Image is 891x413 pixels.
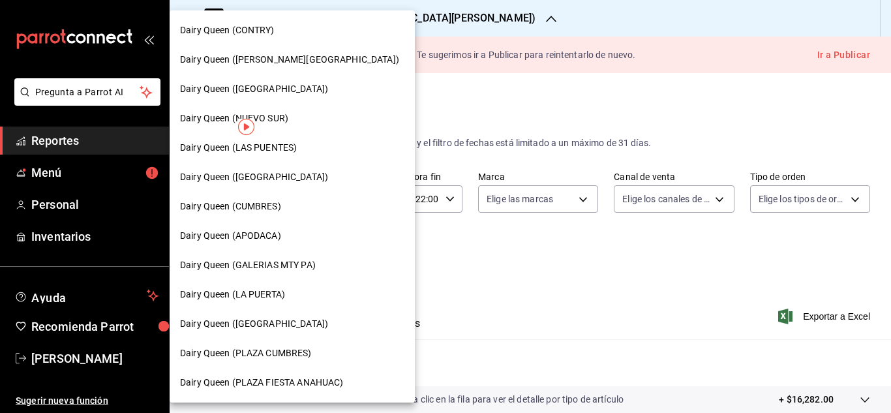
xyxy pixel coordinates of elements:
span: Dairy Queen ([GEOGRAPHIC_DATA]) [180,170,328,184]
div: Dairy Queen (PLAZA CUMBRES) [170,339,415,368]
span: Dairy Queen (GALERIAS MTY PA) [180,258,316,272]
div: Dairy Queen ([GEOGRAPHIC_DATA]) [170,309,415,339]
span: Dairy Queen ([GEOGRAPHIC_DATA]) [180,82,328,96]
span: Dairy Queen (LA PUERTA) [180,288,285,301]
div: Dairy Queen (CUMBRES) [170,192,415,221]
div: Dairy Queen ([PERSON_NAME][GEOGRAPHIC_DATA]) [170,45,415,74]
span: Dairy Queen ([GEOGRAPHIC_DATA]) [180,317,328,331]
div: Dairy Queen (NUEVO SUR) [170,104,415,133]
div: Dairy Queen (PLAZA FIESTA ANAHUAC) [170,368,415,397]
span: Dairy Queen (PLAZA CUMBRES) [180,346,312,360]
div: Dairy Queen (CONTRY) [170,16,415,45]
span: Dairy Queen (LAS PUENTES) [180,141,297,155]
img: Tooltip marker [238,119,254,135]
span: Dairy Queen (CONTRY) [180,23,275,37]
div: Dairy Queen (LA PUERTA) [170,280,415,309]
div: Dairy Queen (GALERIAS MTY PA) [170,251,415,280]
span: Dairy Queen (PLAZA FIESTA ANAHUAC) [180,376,343,390]
div: Dairy Queen (APODACA) [170,221,415,251]
span: Dairy Queen (NUEVO SUR) [180,112,288,125]
span: Dairy Queen (CUMBRES) [180,200,281,213]
span: Dairy Queen ([PERSON_NAME][GEOGRAPHIC_DATA]) [180,53,399,67]
div: Dairy Queen (LAS PUENTES) [170,133,415,162]
div: Dairy Queen ([GEOGRAPHIC_DATA]) [170,162,415,192]
span: Dairy Queen (APODACA) [180,229,281,243]
div: Dairy Queen ([GEOGRAPHIC_DATA]) [170,74,415,104]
